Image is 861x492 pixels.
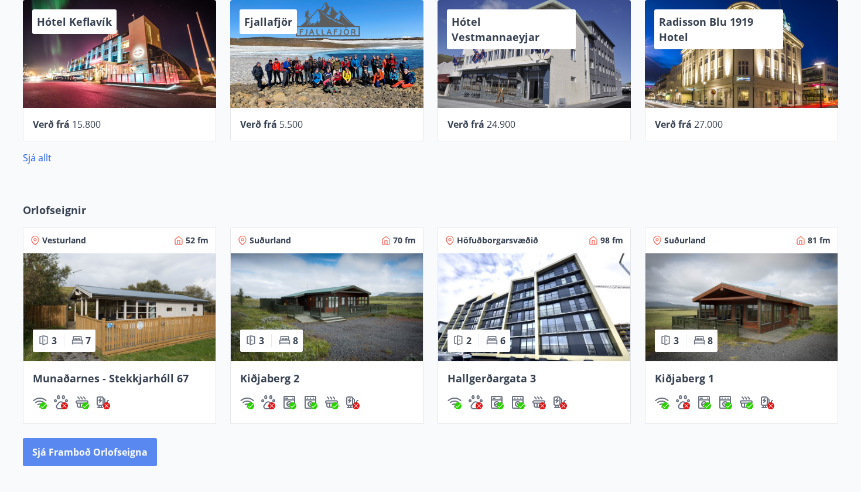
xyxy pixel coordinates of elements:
img: nH7E6Gw2rvWFb8XaSdRp44dhkQaj4PJkOoRYItBQ.svg [346,395,360,409]
img: hddCLTAnxqFUMr1fxmbGG8zWilo2syolR0f9UjPn.svg [718,395,732,409]
div: Þurrkari [303,395,317,409]
a: Sjá allt [23,151,52,164]
span: Vesturland [42,235,86,246]
img: Paella dish [231,253,423,361]
span: 3 [674,334,679,347]
div: Þráðlaust net [447,395,462,409]
img: h89QDIuHlAdpqTriuIvuEWkTH976fOgBEOOeu1mi.svg [324,395,339,409]
div: Hleðslustöð fyrir rafbíla [96,395,110,409]
img: h89QDIuHlAdpqTriuIvuEWkTH976fOgBEOOeu1mi.svg [739,395,753,409]
div: Heitur pottur [739,395,753,409]
span: 81 fm [808,235,831,246]
img: Dl16BY4EX9PAW649lg1C3oBuIaAsR6QVDQBO2cTm.svg [490,395,504,409]
span: Verð frá [447,118,484,131]
img: HJRyFFsYp6qjeUYhR4dAD8CaCEsnIFYZ05miwXoh.svg [655,395,669,409]
span: Suðurland [664,235,706,246]
img: Paella dish [23,253,216,361]
img: HJRyFFsYp6qjeUYhR4dAD8CaCEsnIFYZ05miwXoh.svg [240,395,254,409]
div: Þráðlaust net [655,395,669,409]
div: Heitur pottur [75,395,89,409]
div: Þvottavél [282,395,296,409]
img: pxcaIm5dSOV3FS4whs1soiYWTwFQvksT25a9J10C.svg [676,395,690,409]
span: 70 fm [393,235,416,246]
div: Þurrkari [718,395,732,409]
span: 2 [466,334,471,347]
img: pxcaIm5dSOV3FS4whs1soiYWTwFQvksT25a9J10C.svg [54,395,68,409]
img: Paella dish [645,253,838,361]
span: Hótel Keflavík [37,15,112,29]
span: 98 fm [600,235,623,246]
img: pxcaIm5dSOV3FS4whs1soiYWTwFQvksT25a9J10C.svg [261,395,275,409]
span: Verð frá [240,118,277,131]
span: 5.500 [279,118,303,131]
div: Þvottavél [490,395,504,409]
img: Dl16BY4EX9PAW649lg1C3oBuIaAsR6QVDQBO2cTm.svg [697,395,711,409]
img: h89QDIuHlAdpqTriuIvuEWkTH976fOgBEOOeu1mi.svg [75,395,89,409]
span: Verð frá [655,118,692,131]
span: Munaðarnes - Stekkjarhóll 67 [33,371,189,385]
span: Radisson Blu 1919 Hotel [659,15,753,44]
div: Heitur pottur [324,395,339,409]
div: Þráðlaust net [240,395,254,409]
span: Suðurland [250,235,291,246]
span: Hallgerðargata 3 [447,371,536,385]
span: Kiðjaberg 1 [655,371,714,385]
div: Hleðslustöð fyrir rafbíla [553,395,567,409]
span: Hótel Vestmannaeyjar [452,15,539,44]
img: hddCLTAnxqFUMr1fxmbGG8zWilo2syolR0f9UjPn.svg [303,395,317,409]
img: HJRyFFsYp6qjeUYhR4dAD8CaCEsnIFYZ05miwXoh.svg [33,395,47,409]
span: 52 fm [186,235,209,246]
span: 6 [500,334,505,347]
span: 8 [293,334,298,347]
span: Kiðjaberg 2 [240,371,299,385]
div: Gæludýr [469,395,483,409]
img: pxcaIm5dSOV3FS4whs1soiYWTwFQvksT25a9J10C.svg [469,395,483,409]
img: Dl16BY4EX9PAW649lg1C3oBuIaAsR6QVDQBO2cTm.svg [282,395,296,409]
span: 7 [86,334,91,347]
div: Gæludýr [261,395,275,409]
img: nH7E6Gw2rvWFb8XaSdRp44dhkQaj4PJkOoRYItBQ.svg [553,395,567,409]
div: Gæludýr [676,395,690,409]
span: 15.800 [72,118,101,131]
div: Hleðslustöð fyrir rafbíla [346,395,360,409]
div: Þurrkari [511,395,525,409]
span: 24.900 [487,118,515,131]
img: Paella dish [438,253,630,361]
button: Sjá framboð orlofseigna [23,438,157,466]
img: h89QDIuHlAdpqTriuIvuEWkTH976fOgBEOOeu1mi.svg [532,395,546,409]
div: Gæludýr [54,395,68,409]
div: Heitur pottur [532,395,546,409]
div: Þvottavél [697,395,711,409]
div: Hleðslustöð fyrir rafbíla [760,395,774,409]
span: 8 [708,334,713,347]
span: Höfuðborgarsvæðið [457,235,538,246]
div: Þráðlaust net [33,395,47,409]
span: Fjallafjör [244,15,292,29]
img: nH7E6Gw2rvWFb8XaSdRp44dhkQaj4PJkOoRYItBQ.svg [96,395,110,409]
img: nH7E6Gw2rvWFb8XaSdRp44dhkQaj4PJkOoRYItBQ.svg [760,395,774,409]
span: Verð frá [33,118,70,131]
span: 27.000 [694,118,723,131]
span: 3 [259,334,264,347]
span: 3 [52,334,57,347]
img: HJRyFFsYp6qjeUYhR4dAD8CaCEsnIFYZ05miwXoh.svg [447,395,462,409]
span: Orlofseignir [23,202,86,218]
img: hddCLTAnxqFUMr1fxmbGG8zWilo2syolR0f9UjPn.svg [511,395,525,409]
